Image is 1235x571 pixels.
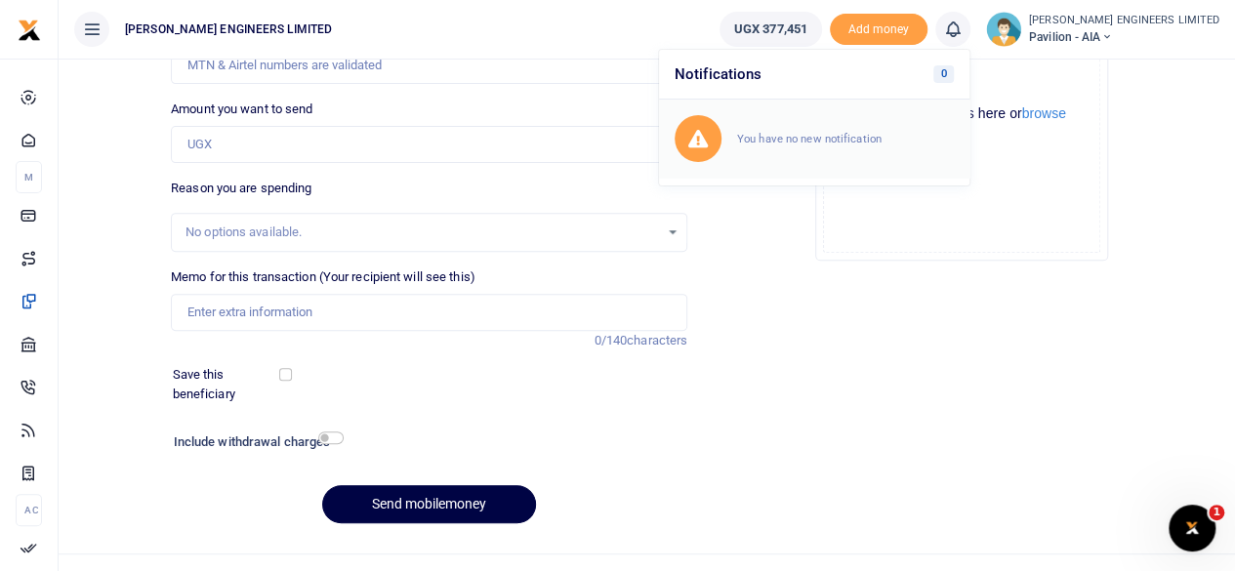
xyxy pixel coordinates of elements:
input: UGX [171,126,687,163]
li: M [16,161,42,193]
button: browse [1022,106,1066,120]
label: Reason you are spending [171,179,311,198]
img: logo-small [18,19,41,42]
label: Amount you want to send [171,100,312,119]
a: logo-small logo-large logo-large [18,21,41,36]
span: UGX 377,451 [734,20,807,39]
span: 1 [1209,505,1224,520]
span: Pavilion - AIA [1029,28,1219,46]
input: Enter extra information [171,294,687,331]
h6: Notifications [659,50,969,100]
h6: Include withdrawal charges [174,434,335,450]
label: Save this beneficiary [173,365,283,403]
li: Ac [16,494,42,526]
iframe: Intercom live chat [1169,505,1215,551]
a: profile-user [PERSON_NAME] ENGINEERS LIMITED Pavilion - AIA [986,12,1219,47]
small: [PERSON_NAME] ENGINEERS LIMITED [1029,13,1219,29]
span: 0/140 [595,333,628,347]
span: 0 [933,65,954,83]
span: characters [627,333,687,347]
a: UGX 377,451 [720,12,822,47]
input: MTN & Airtel numbers are validated [171,47,687,84]
a: You have no new notification [659,100,969,178]
img: profile-user [986,12,1021,47]
small: You have no new notification [737,132,882,145]
li: Wallet ballance [712,12,830,47]
a: Add money [830,20,927,35]
li: Toup your wallet [830,14,927,46]
span: Add money [830,14,927,46]
button: Send mobilemoney [322,485,536,523]
span: [PERSON_NAME] ENGINEERS LIMITED [117,20,340,38]
label: Memo for this transaction (Your recipient will see this) [171,267,475,287]
div: No options available. [185,223,659,242]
